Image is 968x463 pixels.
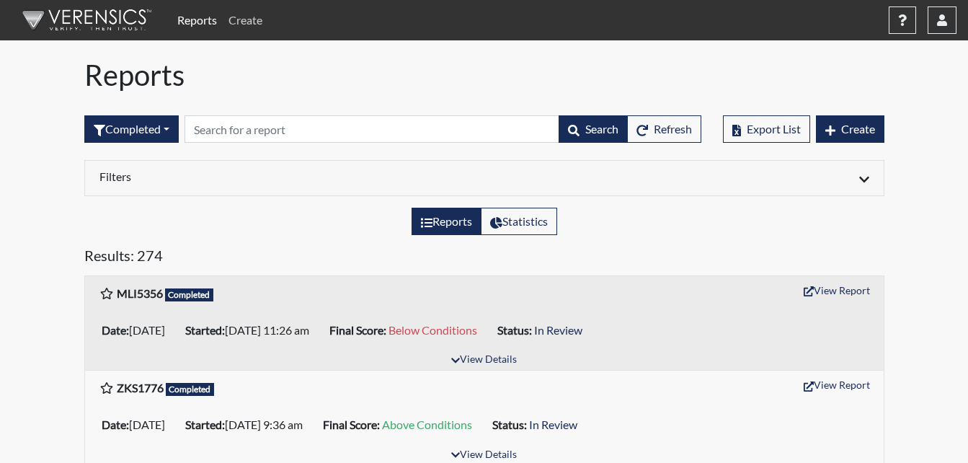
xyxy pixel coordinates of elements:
button: View Details [445,350,523,370]
label: View statistics about completed interviews [481,208,557,235]
span: Below Conditions [388,323,477,337]
span: Completed [166,383,215,396]
button: View Report [797,279,876,301]
span: Above Conditions [382,418,472,431]
span: Export List [747,122,801,136]
b: Started: [185,418,225,431]
a: Create [223,6,268,35]
li: [DATE] 11:26 am [179,319,324,342]
h6: Filters [99,169,474,183]
span: In Review [529,418,577,431]
label: View the list of reports [412,208,481,235]
button: View Report [797,374,876,396]
h5: Results: 274 [84,247,884,270]
button: Refresh [627,115,701,143]
b: ZKS1776 [117,381,164,394]
button: Export List [723,115,810,143]
div: Filter by interview status [84,115,179,143]
button: Completed [84,115,179,143]
b: MLI5356 [117,286,163,300]
span: Refresh [654,122,692,136]
input: Search by Registration ID, Interview Number, or Investigation Name. [185,115,559,143]
b: Date: [102,418,129,431]
span: Search [585,122,618,136]
b: Final Score: [323,418,380,431]
li: [DATE] 9:36 am [179,413,317,436]
b: Status: [497,323,532,337]
button: Create [816,115,884,143]
b: Status: [492,418,527,431]
a: Reports [172,6,223,35]
span: Create [841,122,875,136]
b: Started: [185,323,225,337]
h1: Reports [84,58,884,92]
button: Search [559,115,628,143]
span: Completed [165,288,214,301]
span: In Review [534,323,582,337]
b: Final Score: [329,323,386,337]
div: Click to expand/collapse filters [89,169,880,187]
li: [DATE] [96,413,179,436]
b: Date: [102,323,129,337]
li: [DATE] [96,319,179,342]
